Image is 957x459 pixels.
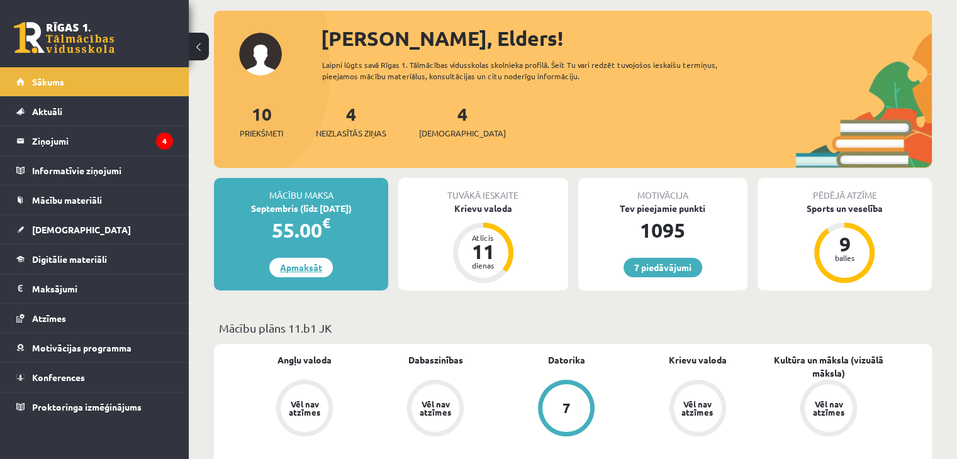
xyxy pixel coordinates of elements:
a: Digitālie materiāli [16,245,173,274]
a: Motivācijas programma [16,333,173,362]
a: Krievu valoda Atlicis 11 dienas [398,202,568,285]
div: Pēdējā atzīme [758,178,932,202]
div: Mācību maksa [214,178,388,202]
div: 7 [562,401,571,415]
span: Priekšmeti [240,127,283,140]
div: 11 [464,241,502,262]
a: Vēl nav atzīmes [370,380,501,439]
div: Krievu valoda [398,202,568,215]
span: [DEMOGRAPHIC_DATA] [419,127,506,140]
a: Sports un veselība 9 balles [758,202,932,285]
div: Sports un veselība [758,202,932,215]
a: Sākums [16,67,173,96]
div: Laipni lūgts savā Rīgas 1. Tālmācības vidusskolas skolnieka profilā. Šeit Tu vari redzēt tuvojošo... [322,59,753,82]
a: Kultūra un māksla (vizuālā māksla) [763,353,894,380]
div: Tuvākā ieskaite [398,178,568,202]
div: Motivācija [578,178,747,202]
a: Angļu valoda [277,353,332,367]
div: Tev pieejamie punkti [578,202,747,215]
a: Vēl nav atzīmes [239,380,370,439]
div: 9 [825,234,863,254]
a: Proktoringa izmēģinājums [16,392,173,421]
a: Atzīmes [16,304,173,333]
a: Mācību materiāli [16,185,173,214]
a: 7 piedāvājumi [624,258,702,277]
a: Vēl nav atzīmes [763,380,894,439]
legend: Maksājumi [32,274,173,303]
legend: Ziņojumi [32,126,173,155]
span: Proktoringa izmēģinājums [32,401,142,412]
div: Atlicis [464,234,502,241]
a: Informatīvie ziņojumi [16,156,173,185]
a: 4Neizlasītās ziņas [316,102,386,140]
span: Aktuāli [32,106,62,117]
a: Konferences [16,363,173,392]
div: [PERSON_NAME], Elders! [321,23,932,53]
i: 4 [156,133,173,150]
a: Krievu valoda [669,353,727,367]
div: Vēl nav atzīmes [418,400,453,416]
a: Rīgas 1. Tālmācības vidusskola [14,22,115,53]
a: Dabaszinības [408,353,463,367]
a: Apmaksāt [269,258,333,277]
span: Atzīmes [32,312,66,324]
div: Septembris (līdz [DATE]) [214,202,388,215]
a: Vēl nav atzīmes [632,380,763,439]
div: 1095 [578,215,747,245]
div: dienas [464,262,502,269]
span: Neizlasītās ziņas [316,127,386,140]
a: Maksājumi [16,274,173,303]
span: Sākums [32,76,64,87]
a: Datorika [548,353,585,367]
a: 7 [501,380,632,439]
span: Motivācijas programma [32,342,132,353]
span: Konferences [32,372,85,383]
a: Aktuāli [16,97,173,126]
a: 4[DEMOGRAPHIC_DATA] [419,102,506,140]
a: [DEMOGRAPHIC_DATA] [16,215,173,244]
div: 55.00 [214,215,388,245]
div: Vēl nav atzīmes [287,400,322,416]
span: Mācību materiāli [32,194,102,206]
span: € [322,214,330,232]
div: Vēl nav atzīmes [680,400,715,416]
div: Vēl nav atzīmes [811,400,846,416]
span: Digitālie materiāli [32,253,107,265]
div: balles [825,254,863,262]
p: Mācību plāns 11.b1 JK [219,319,927,336]
a: Ziņojumi4 [16,126,173,155]
a: 10Priekšmeti [240,102,283,140]
legend: Informatīvie ziņojumi [32,156,173,185]
span: [DEMOGRAPHIC_DATA] [32,224,131,235]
